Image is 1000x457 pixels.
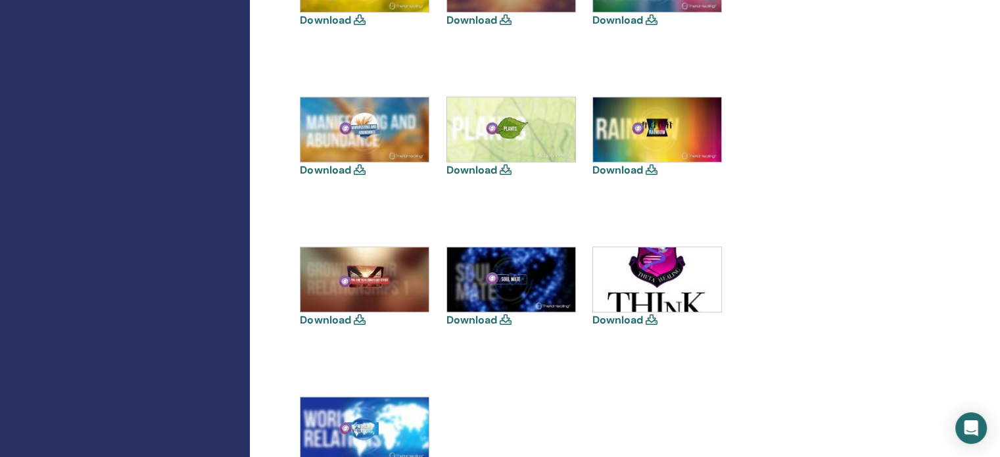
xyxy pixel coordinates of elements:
img: rainbow.jpg [593,97,721,162]
a: Download [300,163,350,177]
div: Open Intercom Messenger [955,412,987,444]
a: Download [446,13,497,27]
img: significant-other.jpg [300,247,429,312]
a: Download [592,163,643,177]
a: Download [300,13,350,27]
img: manifesting.jpg [300,97,429,162]
a: Download [592,13,643,27]
a: Download [446,313,497,327]
img: think-shield.jpg [593,247,721,312]
img: plants.jpg [447,97,575,162]
img: soul-mate.jpg [447,247,575,312]
a: Download [446,163,497,177]
a: Download [592,313,643,327]
a: Download [300,313,350,327]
